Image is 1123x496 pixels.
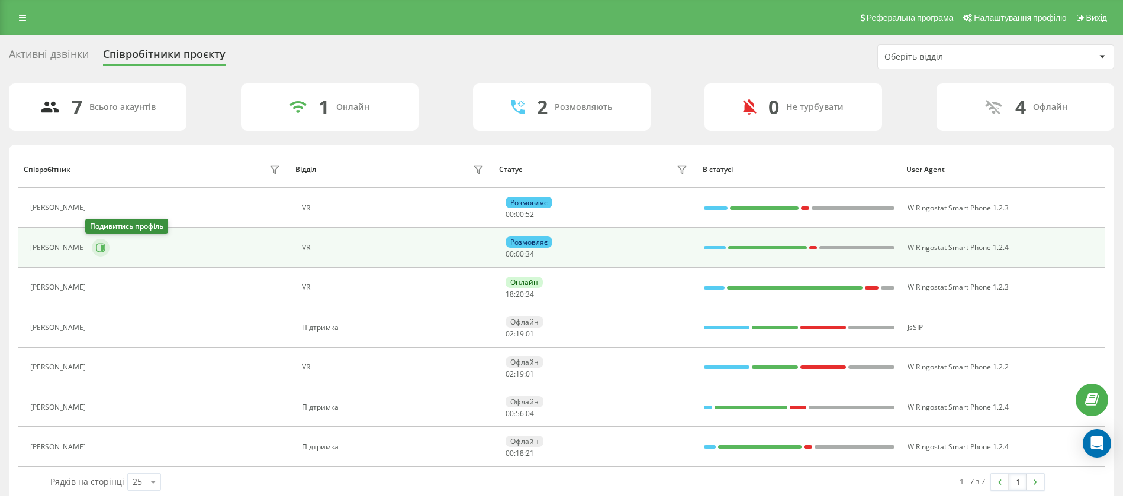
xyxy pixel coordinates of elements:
[506,449,534,458] div: : :
[318,96,329,118] div: 1
[908,362,1009,372] span: W Ringostat Smart Phone 1.2.2
[516,369,524,379] span: 19
[786,102,844,112] div: Не турбувати
[506,436,543,447] div: Офлайн
[526,329,534,339] span: 01
[133,476,142,488] div: 25
[506,316,543,328] div: Офлайн
[506,356,543,368] div: Офлайн
[302,443,487,451] div: Підтримка
[506,369,514,379] span: 02
[1009,474,1027,490] a: 1
[506,410,534,418] div: : :
[302,323,487,332] div: Підтримка
[1015,96,1026,118] div: 4
[506,290,534,299] div: : :
[30,443,89,451] div: [PERSON_NAME]
[30,244,89,252] div: [PERSON_NAME]
[908,442,1009,452] span: W Ringostat Smart Phone 1.2.4
[30,323,89,332] div: [PERSON_NAME]
[506,289,514,299] span: 18
[30,203,89,212] div: [PERSON_NAME]
[506,197,552,208] div: Розмовляє
[499,166,522,174] div: Статус
[526,409,534,419] span: 04
[1086,13,1107,22] span: Вихід
[537,96,548,118] div: 2
[960,475,985,487] div: 1 - 7 з 7
[1033,102,1067,112] div: Офлайн
[30,283,89,291] div: [PERSON_NAME]
[906,166,1099,174] div: User Agent
[336,102,369,112] div: Онлайн
[908,402,1009,412] span: W Ringostat Smart Phone 1.2.4
[506,409,514,419] span: 00
[103,48,226,66] div: Співробітники проєкту
[85,219,168,234] div: Подивитись профіль
[908,322,923,332] span: JsSIP
[302,244,487,252] div: VR
[908,282,1009,292] span: W Ringostat Smart Phone 1.2.3
[50,476,124,487] span: Рядків на сторінці
[24,166,70,174] div: Співробітник
[89,102,156,112] div: Всього акаунтів
[302,283,487,291] div: VR
[526,209,534,219] span: 52
[506,448,514,458] span: 00
[555,102,612,112] div: Розмовляють
[867,13,954,22] span: Реферальна програма
[506,210,534,219] div: : :
[506,250,534,258] div: : :
[516,209,524,219] span: 00
[974,13,1066,22] span: Налаштування профілю
[30,403,89,411] div: [PERSON_NAME]
[516,289,524,299] span: 20
[516,409,524,419] span: 56
[526,448,534,458] span: 21
[302,363,487,371] div: VR
[908,242,1009,252] span: W Ringostat Smart Phone 1.2.4
[506,396,543,407] div: Офлайн
[768,96,779,118] div: 0
[516,249,524,259] span: 00
[506,330,534,338] div: : :
[30,363,89,371] div: [PERSON_NAME]
[506,236,552,248] div: Розмовляє
[908,203,1009,213] span: W Ringostat Smart Phone 1.2.3
[302,403,487,411] div: Підтримка
[526,249,534,259] span: 34
[506,370,534,378] div: : :
[526,369,534,379] span: 01
[295,166,316,174] div: Відділ
[506,249,514,259] span: 00
[506,277,543,288] div: Онлайн
[506,209,514,219] span: 00
[516,448,524,458] span: 18
[526,289,534,299] span: 34
[9,48,89,66] div: Активні дзвінки
[884,52,1026,62] div: Оберіть відділ
[72,96,82,118] div: 7
[703,166,895,174] div: В статусі
[302,204,487,212] div: VR
[506,329,514,339] span: 02
[516,329,524,339] span: 19
[1083,429,1111,458] div: Open Intercom Messenger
